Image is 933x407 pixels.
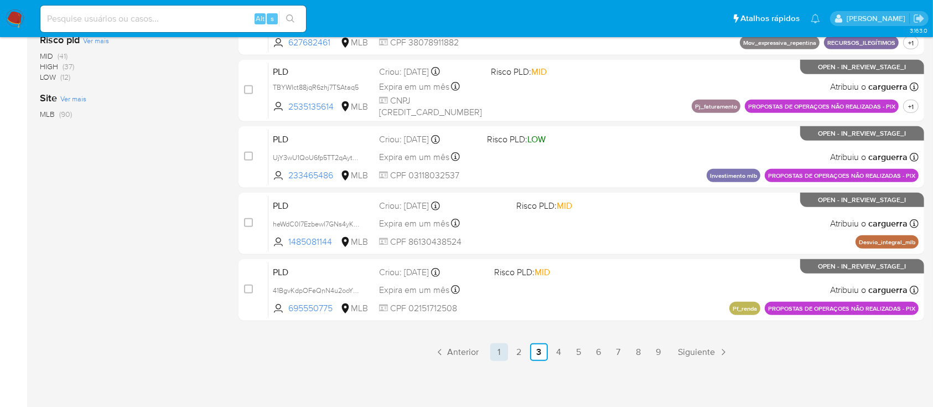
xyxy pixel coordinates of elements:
[256,13,265,24] span: Alt
[271,13,274,24] span: s
[279,11,302,27] button: search-icon
[913,13,925,24] a: Sair
[847,13,909,24] p: carlos.guerra@mercadopago.com.br
[740,13,800,24] span: Atalhos rápidos
[811,14,820,23] a: Notificações
[40,12,306,26] input: Pesquise usuários ou casos...
[910,26,927,35] span: 3.163.0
